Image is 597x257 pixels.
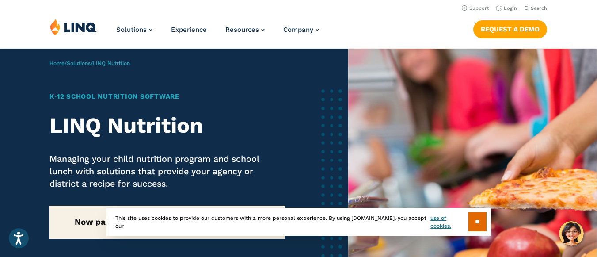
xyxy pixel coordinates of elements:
[225,26,259,34] span: Resources
[93,60,130,66] span: LINQ Nutrition
[496,5,517,11] a: Login
[171,26,207,34] a: Experience
[49,60,130,66] span: / /
[473,19,547,38] nav: Button Navigation
[225,26,265,34] a: Resources
[49,92,285,102] h1: K‑12 School Nutrition Software
[49,60,65,66] a: Home
[559,221,584,246] button: Hello, have a question? Let’s chat.
[524,5,547,12] button: Open Search Bar
[473,20,547,38] a: Request a Demo
[67,60,91,66] a: Solutions
[116,26,147,34] span: Solutions
[75,217,260,227] strong: Now part of our new
[106,208,491,236] div: This site uses cookies to provide our customers with a more personal experience. By using [DOMAIN...
[116,19,319,48] nav: Primary Navigation
[283,26,313,34] span: Company
[462,5,489,11] a: Support
[531,5,547,11] span: Search
[430,214,468,230] a: use of cookies.
[116,26,152,34] a: Solutions
[49,113,203,138] strong: LINQ Nutrition
[283,26,319,34] a: Company
[49,153,285,191] p: Managing your child nutrition program and school lunch with solutions that provide your agency or...
[50,19,97,35] img: LINQ | K‑12 Software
